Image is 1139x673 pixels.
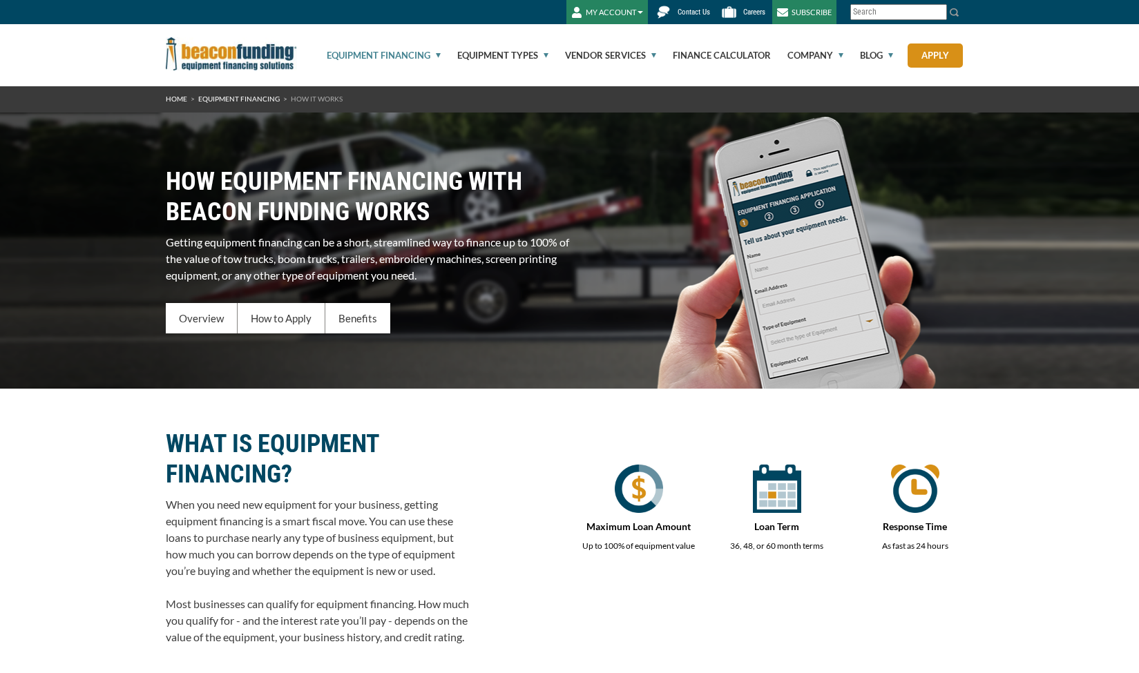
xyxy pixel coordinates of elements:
[166,37,297,70] img: Beacon Funding Corporation
[891,465,939,513] img: quick approval time equipment financing
[580,539,698,553] p: Up to 100% of equipment value
[718,539,836,553] p: 36, 48, or 60 month terms
[850,4,947,20] input: Search
[166,496,470,645] p: When you need new equipment for your business, getting equipment financing is a smart fiscal move...
[615,465,663,513] img: How equipment financing works
[657,24,771,86] a: Finance Calculator
[291,95,343,103] span: How It Works
[549,24,656,86] a: Vendor Services
[166,95,187,103] a: HOME
[238,303,325,333] div: How to Apply
[718,520,836,534] p: Loan Term
[441,24,548,86] a: Equipment Types
[908,43,963,68] a: Apply
[166,429,470,489] h2: WHAT IS EQUIPMENT FINANCING?
[166,234,570,298] p: Getting equipment financing can be a short, streamlined way to finance up to 100% of the value of...
[311,24,441,86] a: Equipment Financing
[198,95,280,103] a: Equipment Financing
[166,303,238,333] div: Overview
[844,24,893,86] a: Blog
[753,465,801,513] img: equipment financing term loan in months
[856,520,974,534] p: Response Time
[772,24,843,86] a: Company
[166,47,297,58] a: Beacon Funding Corporation
[949,7,960,18] img: Search
[580,520,698,534] p: Maximum Loan Amount
[743,8,765,17] span: Careers
[856,539,974,553] p: As fast as 24 hours
[678,8,710,17] span: Contact Us
[325,303,390,333] div: Benefits
[166,166,570,227] h1: HOW EQUIPMENT FINANCING WITH BEACON FUNDING WORKS
[932,7,944,18] a: Clear search text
